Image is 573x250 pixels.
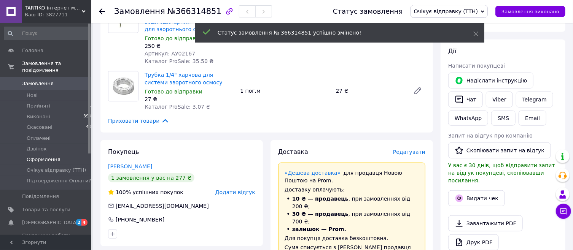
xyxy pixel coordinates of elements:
[285,195,419,210] li: , при замовленнях від 200 ₴;
[108,163,152,169] a: [PERSON_NAME]
[448,190,505,206] button: Видати чек
[218,29,454,36] div: Статус замовлення № 366314851 успішно змінено!
[448,215,523,231] a: Завантажити PDF
[495,6,565,17] button: Замовлення виконано
[145,58,213,64] span: Каталог ProSale: 35.50 ₴
[501,9,559,14] span: Замовлення виконано
[448,73,533,89] button: Надіслати інструкцію
[333,8,403,15] div: Статус замовлення
[285,169,419,184] div: для продавця Новою Поштою на Prom.
[22,206,70,213] span: Товари та послуги
[486,92,513,108] a: Viber
[448,142,551,158] button: Скопіювати запит на відгук
[292,196,349,202] span: 10 ₴ — продавець
[145,3,233,32] a: Хромований одинарний краник питної води, Кран очищеної води одинарний — КО (Кран для зворотнього ...
[292,211,349,217] span: 30 ₴ — продавець
[285,186,419,193] div: Доставку оплачують:
[448,92,483,108] button: Чат
[285,234,419,242] div: Для покупця доставка безкоштовна.
[27,113,50,120] span: Виконані
[25,5,82,11] span: TARTIKO інтернет магазин для дому та дачі
[22,193,59,200] span: Повідомлення
[414,8,478,14] span: Очікує відправку (ТТН)
[27,135,51,142] span: Оплачені
[22,219,78,226] span: [DEMOGRAPHIC_DATA]
[448,111,488,126] a: WhatsApp
[167,7,221,16] span: №366314851
[86,124,94,131] span: 436
[537,17,558,24] span: 38.57 ₴
[491,111,516,126] button: SMS
[115,216,165,223] div: [PHONE_NUMBER]
[27,146,47,152] span: Дзвінок
[27,156,60,163] span: Оформлення
[410,83,425,98] a: Редагувати
[25,11,91,18] div: Ваш ID: 3827711
[516,92,553,108] a: Telegram
[237,85,333,96] div: 1 пог.м
[27,92,38,99] span: Нові
[4,27,95,40] input: Пошук
[76,219,82,226] span: 2
[215,189,255,195] span: Додати відгук
[448,133,533,139] span: Запит на відгук про компанію
[285,210,419,225] li: , при замовленнях від 700 ₴;
[519,111,546,126] button: Email
[145,89,202,95] span: Готово до відправки
[108,173,194,182] div: 1 замовлення у вас на 277 ₴
[145,51,195,57] span: Артикул: АУ02167
[108,76,138,97] img: Трубка 1/4" харчова для системи зворотного осмосу
[114,7,165,16] span: Замовлення
[22,232,70,246] span: Показники роботи компанії
[145,35,202,41] span: Готово до відправки
[333,85,407,96] div: 27 ₴
[145,72,223,85] a: Трубка 1/4" харчова для системи зворотного осмосу
[116,189,131,195] span: 100%
[83,113,94,120] span: 3988
[393,149,425,155] span: Редагувати
[292,226,346,232] span: залишок — Prom.
[448,162,555,184] span: У вас є 30 днів, щоб відправити запит на відгук покупцеві, скопіювавши посилання.
[27,167,86,174] span: Очікує відправку (ТТН)
[81,219,88,226] span: 4
[278,148,308,155] span: Доставка
[22,80,54,87] span: Замовлення
[22,47,43,54] span: Головна
[108,117,169,125] span: Приховати товари
[145,95,234,103] div: 27 ₴
[556,204,571,219] button: Чат з покупцем
[145,104,210,110] span: Каталог ProSale: 3.07 ₴
[116,203,209,209] span: [EMAIL_ADDRESS][DOMAIN_NAME]
[27,177,91,184] span: Підтвердження Оплати?
[27,103,50,109] span: Прийняті
[99,8,105,15] div: Повернутися назад
[27,124,53,131] span: Скасовані
[108,188,183,196] div: успішних покупок
[285,170,341,176] a: «Дешева доставка»
[22,60,91,74] span: Замовлення та повідомлення
[108,148,139,155] span: Покупець
[145,42,234,50] div: 250 ₴
[448,47,456,55] span: Дії
[448,63,505,69] span: Написати покупцеві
